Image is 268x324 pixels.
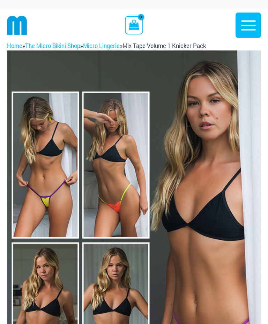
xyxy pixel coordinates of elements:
[7,42,22,49] a: Home
[122,42,206,49] span: Mix Tape Volume 1 Knicker Pack
[83,42,120,49] a: Micro Lingerie
[25,42,80,49] a: The Micro Bikini Shop
[7,15,27,35] img: cropped mm emblem
[125,16,143,34] a: View Shopping Cart, empty
[7,42,206,49] span: » » »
